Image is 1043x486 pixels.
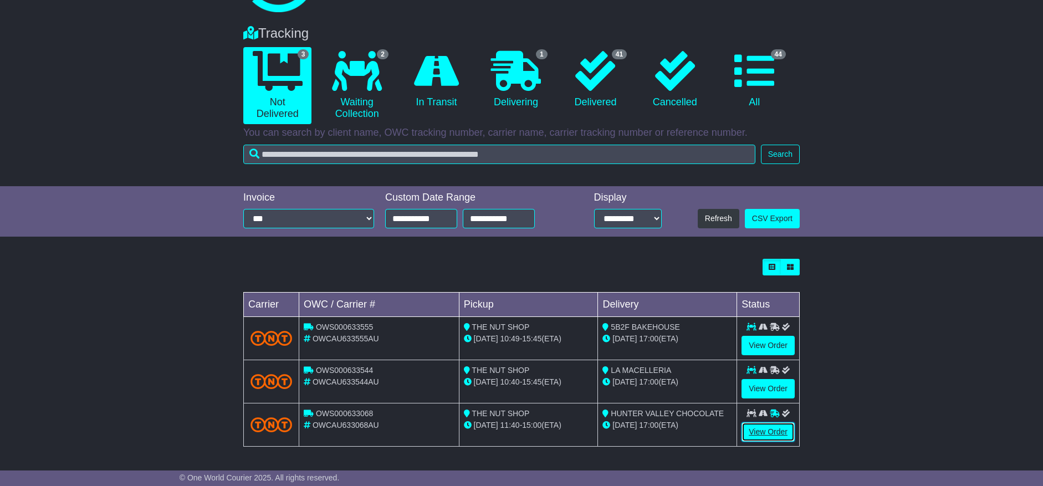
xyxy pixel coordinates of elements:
span: 44 [771,49,786,59]
img: TNT_Domestic.png [250,374,292,389]
span: 41 [612,49,627,59]
span: HUNTER VALLEY CHOCOLATE [611,409,724,418]
span: [DATE] [612,421,637,429]
span: OWCAU633068AU [313,421,379,429]
td: Status [737,293,800,317]
span: THE NUT SHOP [472,323,529,331]
span: 10:40 [500,377,520,386]
span: 10:49 [500,334,520,343]
span: 17:00 [639,334,658,343]
a: CSV Export [745,209,800,228]
a: In Transit [402,47,471,112]
span: OWS000633544 [316,366,374,375]
a: View Order [742,336,795,355]
img: TNT_Domestic.png [250,417,292,432]
span: OWS000633068 [316,409,374,418]
td: Delivery [598,293,737,317]
span: OWCAU633544AU [313,377,379,386]
div: Tracking [238,25,805,42]
span: [DATE] [612,377,637,386]
div: Display [594,192,662,204]
p: You can search by client name, OWC tracking number, carrier name, carrier tracking number or refe... [243,127,800,139]
span: THE NUT SHOP [472,366,529,375]
span: 2 [377,49,388,59]
a: 1 Delivering [482,47,550,112]
td: Pickup [459,293,598,317]
div: Invoice [243,192,374,204]
a: 44 All [720,47,789,112]
span: OWCAU633555AU [313,334,379,343]
div: (ETA) [602,420,732,431]
a: 3 Not Delivered [243,47,311,124]
span: 3 [298,49,309,59]
button: Refresh [698,209,739,228]
span: THE NUT SHOP [472,409,529,418]
div: - (ETA) [464,420,594,431]
button: Search [761,145,800,164]
img: TNT_Domestic.png [250,331,292,346]
span: 11:40 [500,421,520,429]
a: Cancelled [641,47,709,112]
span: © One World Courier 2025. All rights reserved. [180,473,340,482]
a: View Order [742,422,795,442]
span: [DATE] [474,421,498,429]
span: 1 [536,49,548,59]
span: LA MACELLERIA [611,366,671,375]
span: [DATE] [474,334,498,343]
span: 5B2F BAKEHOUSE [611,323,680,331]
div: (ETA) [602,376,732,388]
span: 17:00 [639,377,658,386]
td: OWC / Carrier # [299,293,459,317]
span: OWS000633555 [316,323,374,331]
a: View Order [742,379,795,398]
span: 15:45 [522,334,541,343]
td: Carrier [244,293,299,317]
span: 15:45 [522,377,541,386]
div: Custom Date Range [385,192,563,204]
div: - (ETA) [464,376,594,388]
span: 15:00 [522,421,541,429]
a: 2 Waiting Collection [323,47,391,124]
a: 41 Delivered [561,47,630,112]
span: 17:00 [639,421,658,429]
div: (ETA) [602,333,732,345]
span: [DATE] [474,377,498,386]
div: - (ETA) [464,333,594,345]
span: [DATE] [612,334,637,343]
